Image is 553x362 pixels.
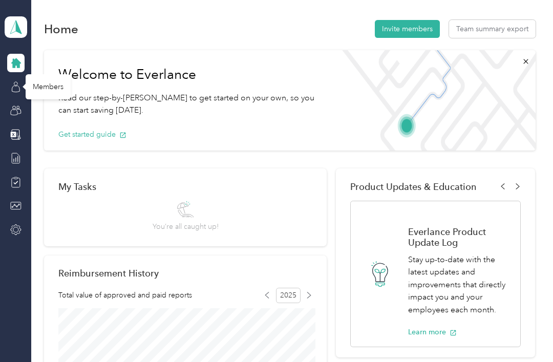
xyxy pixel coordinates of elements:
[58,92,321,117] p: Read our step-by-[PERSON_NAME] to get started on your own, so you can start saving [DATE].
[58,181,313,192] div: My Tasks
[449,20,536,38] button: Team summary export
[58,268,159,279] h2: Reimbursement History
[58,129,126,140] button: Get started guide
[44,24,78,34] h1: Home
[58,67,321,83] h1: Welcome to Everlance
[408,253,510,316] p: Stay up-to-date with the latest updates and improvements that directly impact you and your employ...
[408,226,510,248] h1: Everlance Product Update Log
[58,290,192,301] span: Total value of approved and paid reports
[350,181,477,192] span: Product Updates & Education
[496,305,553,362] iframe: Everlance-gr Chat Button Frame
[375,20,440,38] button: Invite members
[26,74,71,99] div: Members
[408,327,457,337] button: Learn more
[153,221,219,232] span: You’re all caught up!
[334,50,535,151] img: Welcome to everlance
[276,288,301,303] span: 2025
